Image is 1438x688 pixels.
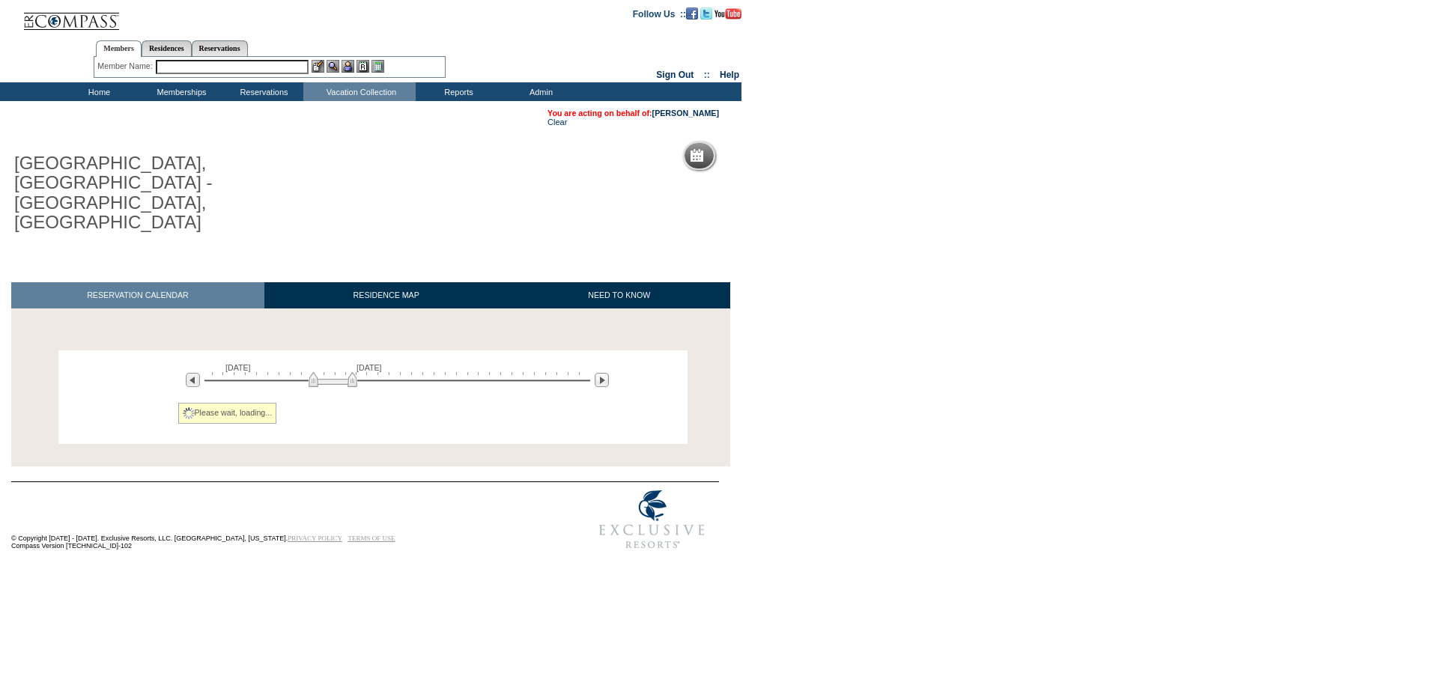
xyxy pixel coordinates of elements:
[142,40,192,56] a: Residences
[700,7,712,19] img: Follow us on Twitter
[700,8,712,17] a: Follow us on Twitter
[633,7,686,19] td: Follow Us ::
[303,82,416,101] td: Vacation Collection
[656,70,694,80] a: Sign Out
[97,60,155,73] div: Member Name:
[508,282,730,308] a: NEED TO KNOW
[547,109,719,118] span: You are acting on behalf of:
[686,8,698,17] a: Become our fan on Facebook
[139,82,221,101] td: Memberships
[715,8,741,17] a: Subscribe to our YouTube Channel
[416,82,498,101] td: Reports
[186,373,200,387] img: Previous
[11,282,264,308] a: RESERVATION CALENDAR
[357,60,369,73] img: Reservations
[225,363,251,372] span: [DATE]
[348,535,395,542] a: TERMS OF USE
[652,109,719,118] a: [PERSON_NAME]
[547,118,567,127] a: Clear
[11,150,347,236] h1: [GEOGRAPHIC_DATA], [GEOGRAPHIC_DATA] - [GEOGRAPHIC_DATA], [GEOGRAPHIC_DATA]
[357,363,382,372] span: [DATE]
[11,483,536,557] td: © Copyright [DATE] - [DATE]. Exclusive Resorts, LLC. [GEOGRAPHIC_DATA], [US_STATE]. Compass Versi...
[327,60,339,73] img: View
[221,82,303,101] td: Reservations
[715,8,741,19] img: Subscribe to our YouTube Channel
[178,403,277,424] div: Please wait, loading...
[183,407,195,419] img: spinner2.gif
[192,40,248,56] a: Reservations
[595,373,609,387] img: Next
[342,60,354,73] img: Impersonate
[312,60,324,73] img: b_edit.gif
[371,60,384,73] img: b_calculator.gif
[498,82,580,101] td: Admin
[96,40,142,57] a: Members
[709,151,824,161] h5: Reservation Calendar
[264,282,509,308] a: RESIDENCE MAP
[704,70,710,80] span: ::
[720,70,739,80] a: Help
[585,482,719,557] img: Exclusive Resorts
[686,7,698,19] img: Become our fan on Facebook
[56,82,139,101] td: Home
[288,535,342,542] a: PRIVACY POLICY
